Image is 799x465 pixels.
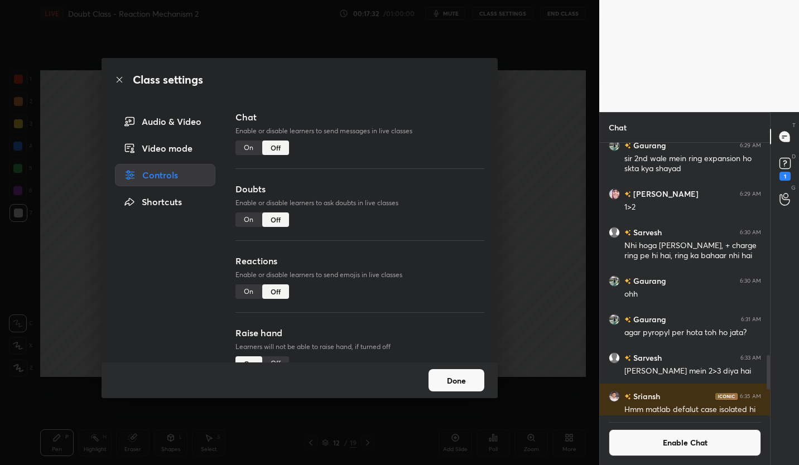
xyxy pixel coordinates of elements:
div: Hmm matlab defalut case isolated hi [PERSON_NAME] hai [624,404,761,425]
div: 6:31 AM [741,316,761,323]
h6: Sriansh [631,390,660,402]
img: d41119ade75240bcac810fe46a5cb3f0.jpg [609,188,620,200]
img: no-rating-badge.077c3623.svg [624,191,631,197]
div: Off [262,284,289,299]
div: Shortcuts [115,191,215,213]
div: 6:29 AM [740,142,761,149]
img: 3568ae4d9c8c40cda6bcad0a10a7a726.jpg [609,140,620,151]
img: no-rating-badge.077c3623.svg [624,317,631,323]
h3: Doubts [235,182,484,196]
p: T [792,121,796,129]
h6: Gaurang [631,313,666,325]
div: Audio & Video [115,110,215,133]
img: no-rating-badge.077c3623.svg [624,355,631,361]
div: 1>2 [624,202,761,213]
div: 6:30 AM [740,278,761,284]
img: iconic-dark.1390631f.png [715,393,738,400]
div: Video mode [115,137,215,159]
div: 6:29 AM [740,191,761,197]
p: Enable or disable learners to send messages in live classes [235,126,484,136]
div: 6:33 AM [740,355,761,361]
h6: Gaurang [631,275,666,287]
img: no-rating-badge.077c3623.svg [624,278,631,284]
img: eb2c346713e848d6a56ec647e9dd72bd.jpg [609,391,620,402]
h6: [PERSON_NAME] [631,188,699,200]
p: Chat [600,113,636,142]
div: agar pyropyl per hota toh ho jata? [624,327,761,338]
button: Done [429,369,484,391]
div: [PERSON_NAME] mein 2>3 diya hai [624,366,761,377]
div: Off [262,356,289,371]
div: Controls [115,164,215,186]
h6: Sarvesh [631,352,662,364]
img: default.png [609,352,620,364]
div: On [235,141,262,155]
div: ohh [624,289,761,300]
div: Off [262,212,289,227]
img: no-rating-badge.077c3623.svg [624,230,631,236]
h6: Gaurang [631,139,666,151]
div: 6:30 AM [740,229,761,236]
div: 1 [779,172,791,181]
div: On [235,284,262,299]
div: Off [262,141,289,155]
h3: Chat [235,110,484,124]
h2: Class settings [133,71,203,88]
div: sir 2nd wale mein ring expansion ho skta kya shayad [624,153,761,175]
h3: Reactions [235,254,484,268]
p: G [791,183,796,192]
button: Enable Chat [609,429,761,456]
img: default.png [609,227,620,238]
p: Enable or disable learners to send emojis in live classes [235,270,484,280]
h3: Raise hand [235,326,484,340]
img: no-rating-badge.077c3623.svg [624,394,631,400]
div: Nhi hoga [PERSON_NAME], + charge ring pe hi hai, ring ka bahaar nhi hai [624,240,761,261]
img: 3568ae4d9c8c40cda6bcad0a10a7a726.jpg [609,275,620,287]
p: Learners will not be able to raise hand, if turned off [235,342,484,352]
div: grid [600,143,770,415]
img: no-rating-badge.077c3623.svg [624,143,631,149]
h6: Sarvesh [631,226,662,238]
div: On [235,356,262,371]
p: Enable or disable learners to ask doubts in live classes [235,198,484,208]
p: D [792,152,796,161]
div: 6:35 AM [740,393,761,400]
div: On [235,212,262,227]
img: 3568ae4d9c8c40cda6bcad0a10a7a726.jpg [609,314,620,325]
